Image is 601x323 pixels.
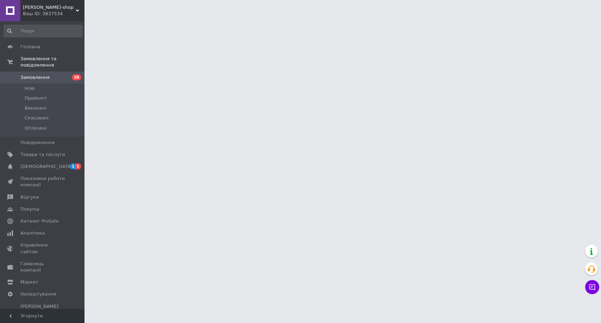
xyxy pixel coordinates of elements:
[20,194,39,200] span: Відгуки
[72,74,81,80] span: 38
[4,25,83,37] input: Пошук
[70,163,76,169] span: 1
[20,261,65,273] span: Гаманець компанії
[585,280,599,294] button: Чат з покупцем
[20,175,65,188] span: Показники роботи компанії
[20,242,65,255] span: Управління сайтом
[23,11,84,17] div: Ваш ID: 3837534
[20,139,55,146] span: Повідомлення
[20,206,39,212] span: Покупці
[20,163,73,170] span: [DEMOGRAPHIC_DATA]
[25,85,35,92] span: Нові
[20,279,38,285] span: Маркет
[75,163,81,169] span: 1
[20,218,58,224] span: Каталог ProSale
[25,115,49,121] span: Скасовані
[25,105,46,111] span: Виконані
[23,4,76,11] span: Casto-shop
[20,230,45,236] span: Аналітика
[25,95,46,101] span: Прийняті
[25,125,47,131] span: Оплачені
[20,44,40,50] span: Головна
[20,291,56,297] span: Налаштування
[20,151,65,158] span: Товари та послуги
[20,56,84,68] span: Замовлення та повідомлення
[20,74,50,81] span: Замовлення
[20,303,65,323] span: [PERSON_NAME] та рахунки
